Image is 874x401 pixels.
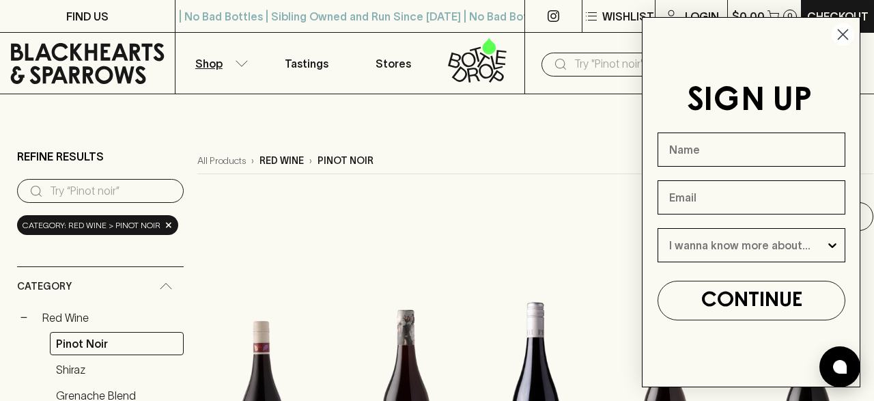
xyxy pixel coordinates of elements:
p: Tastings [285,55,328,72]
a: Red Wine [36,306,184,329]
a: Pinot Noir [50,332,184,355]
p: red wine [259,154,304,168]
img: bubble-icon [833,360,847,374]
div: FLYOUT Form [628,3,874,401]
p: Shop [195,55,223,72]
p: › [309,154,312,168]
input: Email [658,180,845,215]
button: Shop [175,33,263,94]
p: FIND US [66,8,109,25]
button: − [17,311,31,324]
p: › [251,154,254,168]
p: Stores [376,55,411,72]
input: Try “Pinot noir” [50,180,173,202]
a: Stores [350,33,438,94]
span: SIGN UP [687,85,812,117]
p: Wishlist [602,8,654,25]
p: pinot noir [318,154,373,168]
input: I wanna know more about... [669,229,826,262]
span: Category: red wine > pinot noir [23,219,160,232]
input: Try "Pinot noir" [574,53,847,75]
button: Close dialog [831,23,855,46]
span: × [165,218,173,232]
div: Category [17,267,184,306]
input: Name [658,133,845,167]
p: Refine Results [17,148,104,165]
button: CONTINUE [658,281,845,320]
span: Category [17,278,72,295]
a: Shiraz [50,358,184,381]
button: Show Options [826,229,839,262]
a: Tastings [263,33,350,94]
a: All Products [197,154,246,168]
